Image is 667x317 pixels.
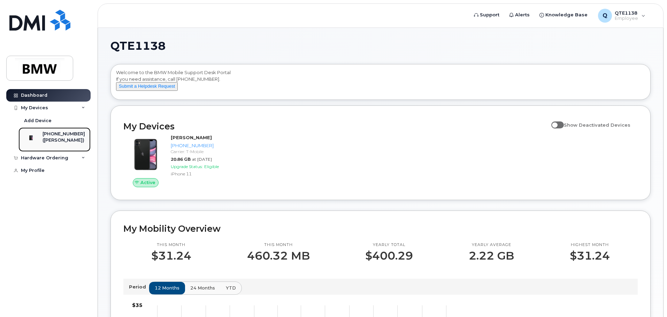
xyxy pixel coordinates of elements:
div: Welcome to the BMW Mobile Support Desk Portal If you need assistance, call [PHONE_NUMBER]. [116,69,645,97]
span: Active [140,179,155,186]
p: Yearly total [365,242,413,248]
p: Yearly average [469,242,514,248]
span: YTD [226,285,236,291]
span: Upgrade Status: [171,164,203,169]
span: Show Deactivated Devices [564,122,630,128]
p: Period [129,284,149,290]
button: Submit a Helpdesk Request [116,82,178,91]
a: Active[PERSON_NAME][PHONE_NUMBER]Carrier: T-Mobile20.86 GBat [DATE]Upgrade Status:EligibleiPhone 11 [123,134,246,187]
img: iPhone_11.jpg [129,138,162,171]
span: Eligible [204,164,219,169]
p: $400.29 [365,249,413,262]
tspan: $35 [132,302,143,308]
strong: [PERSON_NAME] [171,135,212,140]
span: 24 months [190,285,215,291]
span: at [DATE] [192,157,212,162]
p: $31.24 [570,249,610,262]
p: 460.32 MB [247,249,310,262]
p: This month [151,242,191,248]
p: This month [247,242,310,248]
div: iPhone 11 [171,171,243,177]
h2: My Mobility Overview [123,223,638,234]
p: 2.22 GB [469,249,514,262]
p: $31.24 [151,249,191,262]
p: Highest month [570,242,610,248]
span: QTE1138 [110,41,166,51]
span: 20.86 GB [171,157,191,162]
div: Carrier: T-Mobile [171,149,243,154]
input: Show Deactivated Devices [551,118,557,124]
iframe: Messenger Launcher [637,287,662,312]
h2: My Devices [123,121,548,132]
div: [PHONE_NUMBER] [171,142,243,149]
a: Submit a Helpdesk Request [116,83,178,89]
